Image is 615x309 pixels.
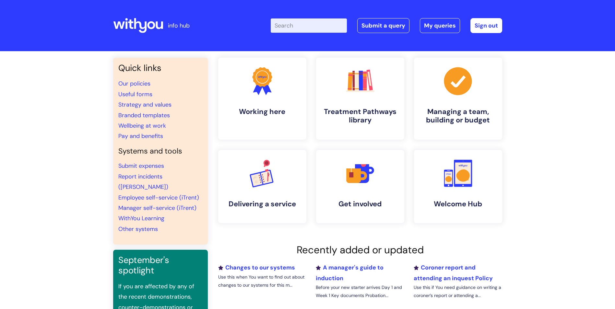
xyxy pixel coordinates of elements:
a: Pay and benefits [118,132,163,140]
a: Welcome Hub [414,150,502,223]
a: Employee self-service (iTrent) [118,194,199,201]
h3: Quick links [118,63,203,73]
a: Our policies [118,80,150,87]
a: WithYou Learning [118,214,164,222]
h4: Working here [223,108,301,116]
a: Changes to our systems [218,264,295,271]
a: Treatment Pathways library [316,58,404,140]
p: Use this when You want to find out about changes to our systems for this m... [218,273,306,289]
h2: Recently added or updated [218,244,502,256]
a: Submit expenses [118,162,164,170]
input: Search [271,18,347,33]
a: Useful forms [118,90,152,98]
a: Wellbeing at work [118,122,166,130]
a: Branded templates [118,111,170,119]
a: Coroner report and attending an inquest Policy [414,264,493,282]
a: Managing a team, building or budget [414,58,502,140]
a: Manager self-service (iTrent) [118,204,196,212]
a: Sign out [470,18,502,33]
a: Strategy and values [118,101,171,109]
a: Delivering a service [218,150,306,223]
h4: Get involved [321,200,399,208]
p: Use this if You need guidance on writing a coroner’s report or attending a... [414,283,502,300]
h4: Treatment Pathways library [321,108,399,125]
a: My queries [420,18,460,33]
a: A manager's guide to induction [316,264,384,282]
h4: Delivering a service [223,200,301,208]
h4: Managing a team, building or budget [419,108,497,125]
h4: Systems and tools [118,147,203,156]
a: Working here [218,58,306,140]
div: | - [271,18,502,33]
a: Report incidents ([PERSON_NAME]) [118,173,168,191]
p: info hub [168,20,190,31]
a: Submit a query [357,18,409,33]
h4: Welcome Hub [419,200,497,208]
a: Get involved [316,150,404,223]
a: Other systems [118,225,158,233]
p: Before your new starter arrives Day 1 and Week 1 Key documents Probation... [316,283,404,300]
h3: September's spotlight [118,255,203,276]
